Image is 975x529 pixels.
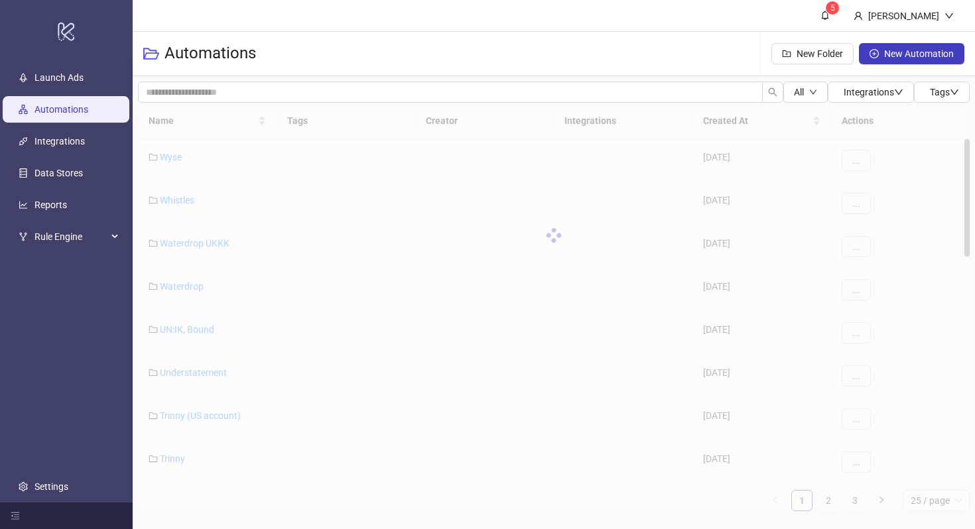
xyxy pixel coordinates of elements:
span: fork [19,232,28,241]
h3: Automations [164,43,256,64]
div: [PERSON_NAME] [863,9,944,23]
a: Reports [34,200,67,210]
span: All [794,87,804,97]
span: down [944,11,954,21]
span: Rule Engine [34,223,107,250]
span: down [809,88,817,96]
span: Integrations [844,87,903,97]
span: plus-circle [870,49,879,58]
button: New Automation [859,43,964,64]
a: Data Stores [34,168,83,178]
span: down [894,88,903,97]
a: Integrations [34,136,85,147]
span: New Automation [884,48,954,59]
span: New Folder [797,48,843,59]
a: Automations [34,104,88,115]
button: Integrationsdown [828,82,914,103]
span: user [854,11,863,21]
a: Launch Ads [34,72,84,83]
span: 5 [830,3,835,13]
button: New Folder [771,43,854,64]
span: bell [820,11,830,20]
button: Alldown [783,82,828,103]
button: Tagsdown [914,82,970,103]
span: folder-open [143,46,159,62]
span: Tags [930,87,959,97]
a: Settings [34,481,68,492]
sup: 5 [826,1,839,15]
span: down [950,88,959,97]
span: menu-fold [11,511,20,520]
span: search [768,88,777,97]
span: folder-add [782,49,791,58]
